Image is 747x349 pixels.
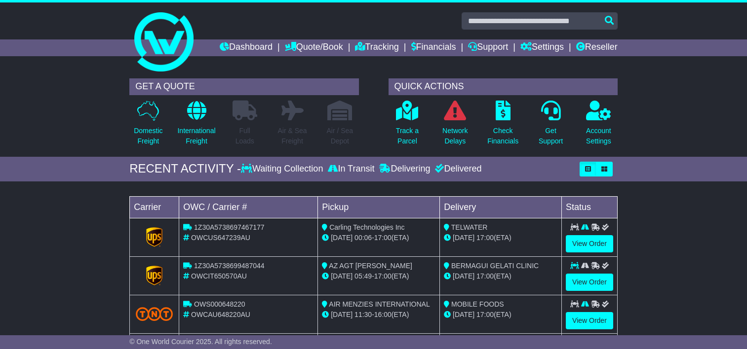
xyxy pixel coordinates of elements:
a: AccountSettings [586,100,612,152]
p: International Freight [177,126,215,146]
a: Financials [411,39,456,56]
div: (ETA) [444,271,557,281]
p: Network Delays [442,126,468,146]
span: MOBILE FOODS [451,300,504,308]
span: OWCAU648220AU [191,311,250,318]
td: OWC / Carrier # [179,196,318,218]
a: Tracking [355,39,398,56]
a: Settings [520,39,564,56]
span: © One World Courier 2025. All rights reserved. [129,338,272,346]
span: 11:30 [354,311,372,318]
a: NetworkDelays [442,100,468,152]
div: - (ETA) [322,310,435,320]
a: InternationalFreight [177,100,216,152]
a: CheckFinancials [487,100,519,152]
span: 17:00 [476,311,494,318]
span: 17:00 [476,234,494,242]
a: View Order [566,235,613,252]
p: Air & Sea Freight [277,126,307,146]
a: Quote/Book [285,39,343,56]
p: Track a Parcel [396,126,419,146]
div: Delivering [377,164,432,174]
div: (ETA) [444,310,557,320]
img: GetCarrierServiceLogo [146,227,163,247]
span: [DATE] [453,272,474,280]
span: [DATE] [453,311,474,318]
div: QUICK ACTIONS [389,78,618,95]
a: DomesticFreight [133,100,163,152]
div: RECENT ACTIVITY - [129,162,241,176]
p: Domestic Freight [134,126,162,146]
a: Track aParcel [395,100,419,152]
span: 16:00 [374,311,392,318]
td: Delivery [440,196,562,218]
span: 17:00 [374,234,392,242]
a: View Order [566,312,613,329]
div: (ETA) [444,233,557,243]
span: AZ AGT [PERSON_NAME] [329,262,412,270]
span: OWS000648220 [194,300,245,308]
div: In Transit [325,164,377,174]
span: Carling Technologies Inc [329,223,404,231]
span: OWCUS647239AU [191,234,250,242]
div: Waiting Collection [241,164,325,174]
div: GET A QUOTE [129,78,358,95]
p: Account Settings [586,126,611,146]
span: OWCIT650570AU [191,272,247,280]
span: [DATE] [331,311,353,318]
span: 17:00 [476,272,494,280]
td: Status [562,196,618,218]
div: Delivered [432,164,481,174]
span: 1Z30A5738697467177 [194,223,264,231]
div: - (ETA) [322,233,435,243]
a: GetSupport [538,100,563,152]
p: Full Loads [233,126,257,146]
span: 05:49 [354,272,372,280]
td: Pickup [318,196,440,218]
td: Carrier [130,196,179,218]
p: Get Support [539,126,563,146]
img: GetCarrierServiceLogo [146,266,163,285]
span: AIR MENZIES INTERNATIONAL [329,300,430,308]
span: [DATE] [331,234,353,242]
span: TELWATER [451,223,488,231]
p: Air / Sea Depot [326,126,353,146]
a: Dashboard [220,39,273,56]
a: Support [468,39,508,56]
a: Reseller [576,39,618,56]
p: Check Financials [487,126,518,146]
a: View Order [566,274,613,291]
span: 00:06 [354,234,372,242]
img: TNT_Domestic.png [136,307,173,320]
span: [DATE] [453,234,474,242]
span: [DATE] [331,272,353,280]
span: BERMAGUI GELATI CLINIC [451,262,539,270]
span: 1Z30A5738699487044 [194,262,264,270]
span: 17:00 [374,272,392,280]
div: - (ETA) [322,271,435,281]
